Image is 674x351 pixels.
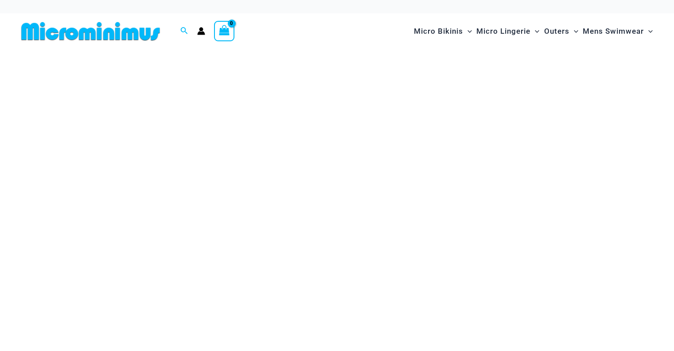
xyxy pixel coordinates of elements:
[214,21,234,41] a: View Shopping Cart, empty
[544,20,569,43] span: Outers
[474,18,542,45] a: Micro LingerieMenu ToggleMenu Toggle
[180,26,188,37] a: Search icon link
[197,27,205,35] a: Account icon link
[410,16,656,46] nav: Site Navigation
[583,20,644,43] span: Mens Swimwear
[476,20,530,43] span: Micro Lingerie
[18,21,164,41] img: MM SHOP LOGO FLAT
[463,20,472,43] span: Menu Toggle
[412,18,474,45] a: Micro BikinisMenu ToggleMenu Toggle
[580,18,655,45] a: Mens SwimwearMenu ToggleMenu Toggle
[542,18,580,45] a: OutersMenu ToggleMenu Toggle
[414,20,463,43] span: Micro Bikinis
[569,20,578,43] span: Menu Toggle
[644,20,653,43] span: Menu Toggle
[530,20,539,43] span: Menu Toggle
